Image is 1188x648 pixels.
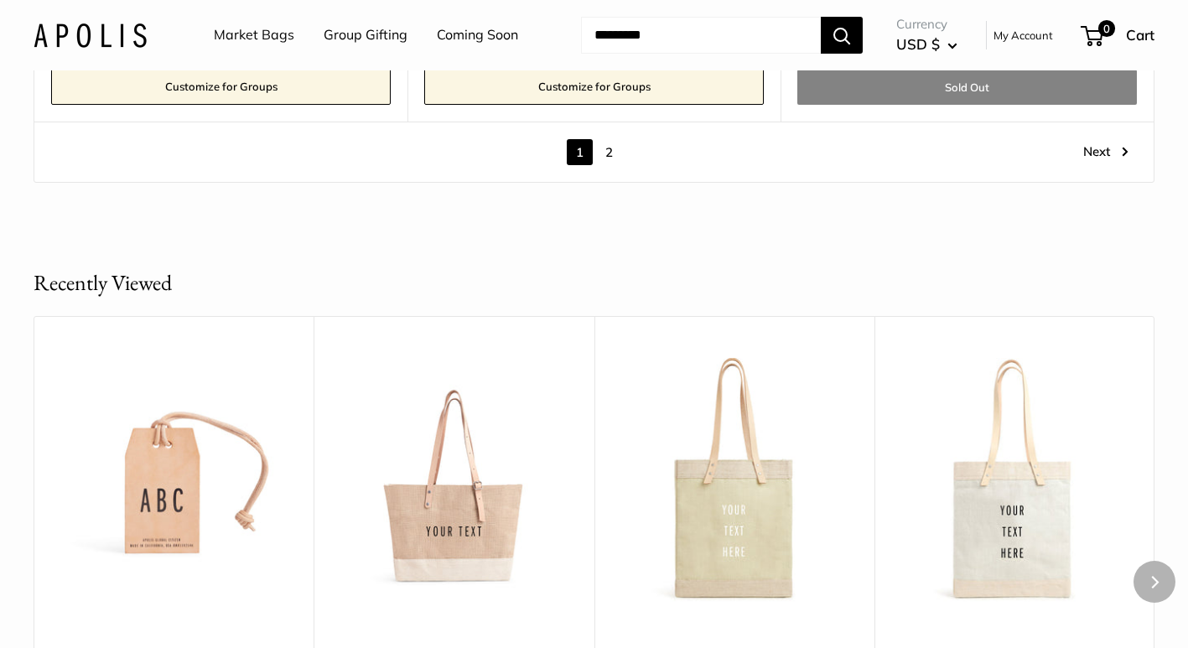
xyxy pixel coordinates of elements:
span: 0 [1098,20,1115,37]
button: Next [1134,561,1175,603]
a: Group Gifting [324,23,407,48]
h2: Recently Viewed [34,267,172,299]
img: Market Tote in Mint Sorbet [611,358,858,604]
span: Cart [1126,26,1154,44]
img: Apolis [34,23,147,47]
button: Search [821,17,863,54]
a: Market Tote in Mint SorbetMarket Tote in Mint Sorbet [611,358,858,604]
a: Market Bags [214,23,294,48]
a: Next [1083,139,1128,165]
span: 1 [567,139,593,165]
a: My Account [993,25,1053,45]
img: Shoulder Market Bag in Natural [330,358,577,604]
img: description_Make it yours with custom printed text [50,358,297,604]
span: USD $ [896,35,940,53]
button: USD $ [896,31,957,58]
a: 0 Cart [1082,22,1154,49]
a: Customize for Groups [424,68,764,105]
a: Market Tote DoveMarket Tote Dove [891,358,1138,604]
iframe: Sign Up via Text for Offers [13,584,179,635]
input: Search... [581,17,821,54]
a: Customize for Groups [51,68,391,105]
span: Currency [896,13,957,36]
a: Coming Soon [437,23,518,48]
a: Sold Out [797,70,1137,105]
a: 2 [596,139,622,165]
a: description_Make it yours with custom printed textdescription_3mm thick, vegetable tanned America... [50,358,297,604]
a: Shoulder Market Bag in NaturalShoulder Market Bag in Natural [330,358,577,604]
img: Market Tote Dove [891,358,1138,604]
